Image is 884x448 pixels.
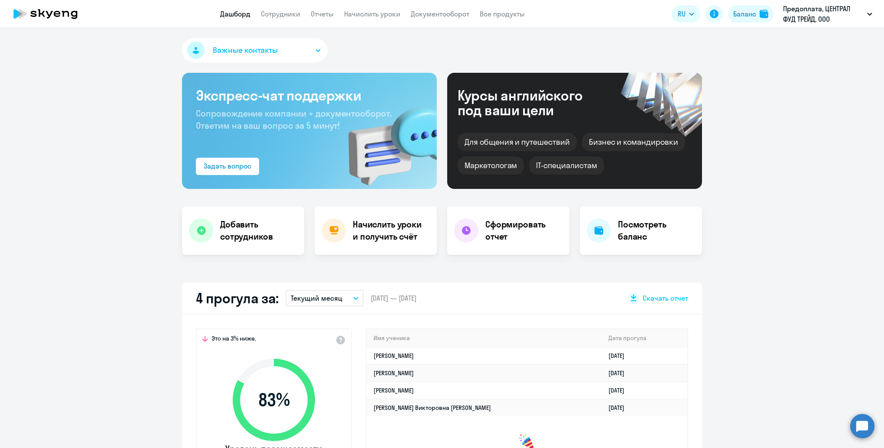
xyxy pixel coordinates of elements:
[678,9,686,19] span: RU
[529,156,604,175] div: IT-специалистам
[608,369,631,377] a: [DATE]
[485,218,562,243] h4: Сформировать отчет
[353,218,428,243] h4: Начислить уроки и получить счёт
[411,10,469,18] a: Документооборот
[608,352,631,360] a: [DATE]
[618,218,695,243] h4: Посмотреть баланс
[601,329,687,347] th: Дата прогула
[608,404,631,412] a: [DATE]
[336,91,437,189] img: bg-img
[213,45,278,56] span: Важные контакты
[458,156,524,175] div: Маркетологам
[367,329,601,347] th: Имя ученика
[783,3,864,24] p: Предоплата, ЦЕНТРАЛ ФУД ТРЕЙД, ООО
[182,38,328,62] button: Важные контакты
[582,133,685,151] div: Бизнес и командировки
[458,133,577,151] div: Для общения и путешествий
[608,386,631,394] a: [DATE]
[261,10,300,18] a: Сотрудники
[779,3,877,24] button: Предоплата, ЦЕНТРАЛ ФУД ТРЕЙД, ООО
[196,87,423,104] h3: Экспресс-чат поддержки
[196,108,392,131] span: Сопровождение компании + документооборот. Ответим на ваш вопрос за 5 минут!
[374,352,414,360] a: [PERSON_NAME]
[733,9,756,19] div: Баланс
[224,390,324,410] span: 83 %
[311,10,334,18] a: Отчеты
[374,404,491,412] a: [PERSON_NAME] Викторовна [PERSON_NAME]
[728,5,773,23] button: Балансbalance
[291,293,342,303] p: Текущий месяц
[211,334,256,345] span: Это на 3% ниже,
[204,161,251,171] div: Задать вопрос
[374,386,414,394] a: [PERSON_NAME]
[760,10,768,18] img: balance
[643,293,688,303] span: Скачать отчет
[196,158,259,175] button: Задать вопрос
[374,369,414,377] a: [PERSON_NAME]
[196,289,279,307] h2: 4 прогула за:
[344,10,400,18] a: Начислить уроки
[220,10,250,18] a: Дашборд
[286,290,364,306] button: Текущий месяц
[370,293,416,303] span: [DATE] — [DATE]
[220,218,297,243] h4: Добавить сотрудников
[458,88,606,117] div: Курсы английского под ваши цели
[480,10,525,18] a: Все продукты
[672,5,700,23] button: RU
